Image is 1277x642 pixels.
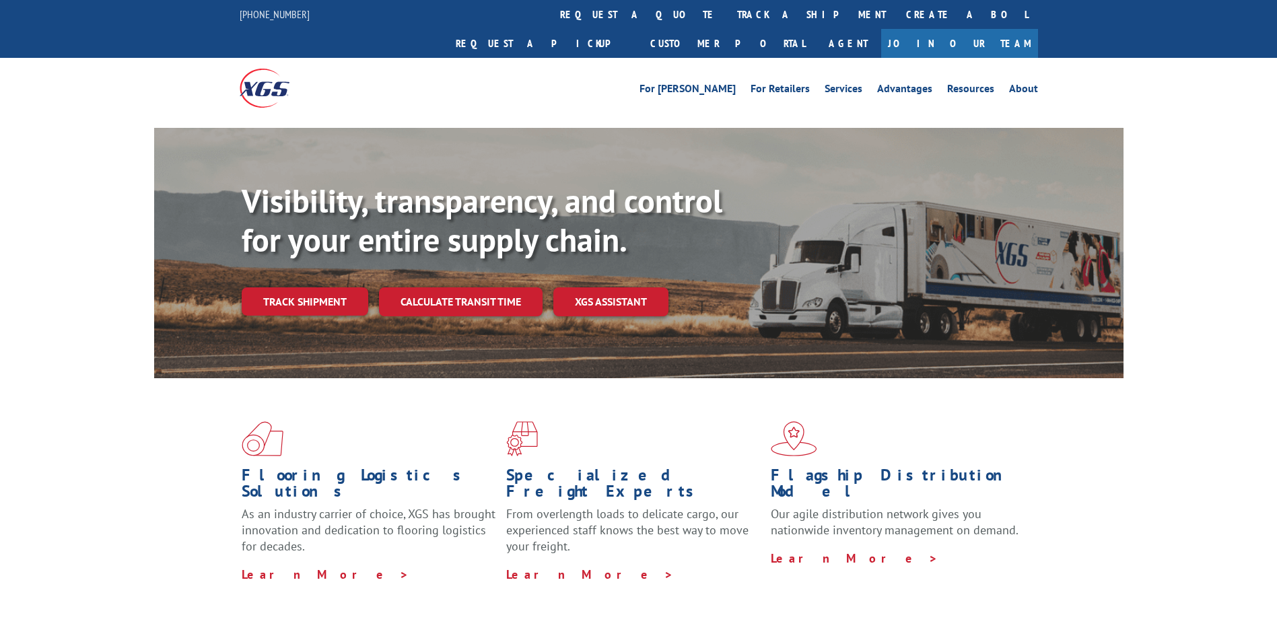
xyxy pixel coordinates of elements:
b: Visibility, transparency, and control for your entire supply chain. [242,180,722,260]
a: Learn More > [242,567,409,582]
a: About [1009,83,1038,98]
h1: Flagship Distribution Model [771,467,1025,506]
a: Resources [947,83,994,98]
a: Advantages [877,83,932,98]
img: xgs-icon-focused-on-flooring-red [506,421,538,456]
img: xgs-icon-flagship-distribution-model-red [771,421,817,456]
a: Learn More > [506,567,674,582]
a: For [PERSON_NAME] [640,83,736,98]
img: xgs-icon-total-supply-chain-intelligence-red [242,421,283,456]
a: For Retailers [751,83,810,98]
a: XGS ASSISTANT [553,287,668,316]
span: As an industry carrier of choice, XGS has brought innovation and dedication to flooring logistics... [242,506,495,554]
a: Agent [815,29,881,58]
a: Learn More > [771,550,938,566]
a: Request a pickup [446,29,640,58]
h1: Specialized Freight Experts [506,467,761,506]
span: Our agile distribution network gives you nationwide inventory management on demand. [771,506,1019,538]
a: Customer Portal [640,29,815,58]
a: Track shipment [242,287,368,316]
p: From overlength loads to delicate cargo, our experienced staff knows the best way to move your fr... [506,506,761,566]
a: Services [825,83,862,98]
a: [PHONE_NUMBER] [240,7,310,21]
a: Calculate transit time [379,287,543,316]
h1: Flooring Logistics Solutions [242,467,496,506]
a: Join Our Team [881,29,1038,58]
